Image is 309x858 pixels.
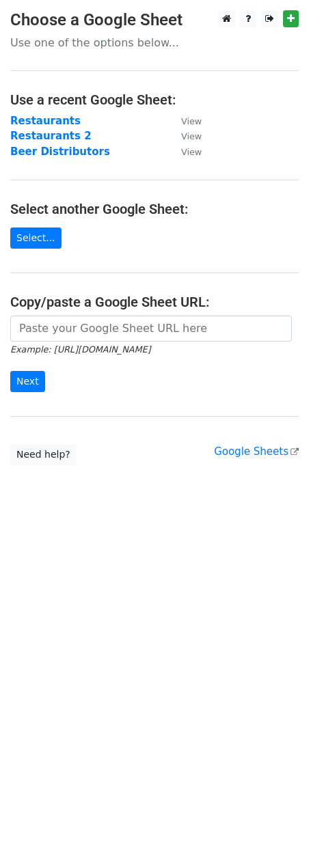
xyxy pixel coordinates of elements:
a: Google Sheets [214,445,299,458]
input: Next [10,371,45,392]
h4: Use a recent Google Sheet: [10,92,299,108]
input: Paste your Google Sheet URL here [10,316,292,342]
a: Need help? [10,444,77,465]
a: View [167,130,202,142]
small: Example: [URL][DOMAIN_NAME] [10,344,150,355]
a: Restaurants 2 [10,130,92,142]
small: View [181,131,202,141]
a: Restaurants [10,115,81,127]
h4: Copy/paste a Google Sheet URL: [10,294,299,310]
small: View [181,116,202,126]
h3: Choose a Google Sheet [10,10,299,30]
a: View [167,115,202,127]
a: Select... [10,227,62,249]
a: View [167,146,202,158]
p: Use one of the options below... [10,36,299,50]
a: Beer Distributors [10,146,110,158]
h4: Select another Google Sheet: [10,201,299,217]
small: View [181,147,202,157]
